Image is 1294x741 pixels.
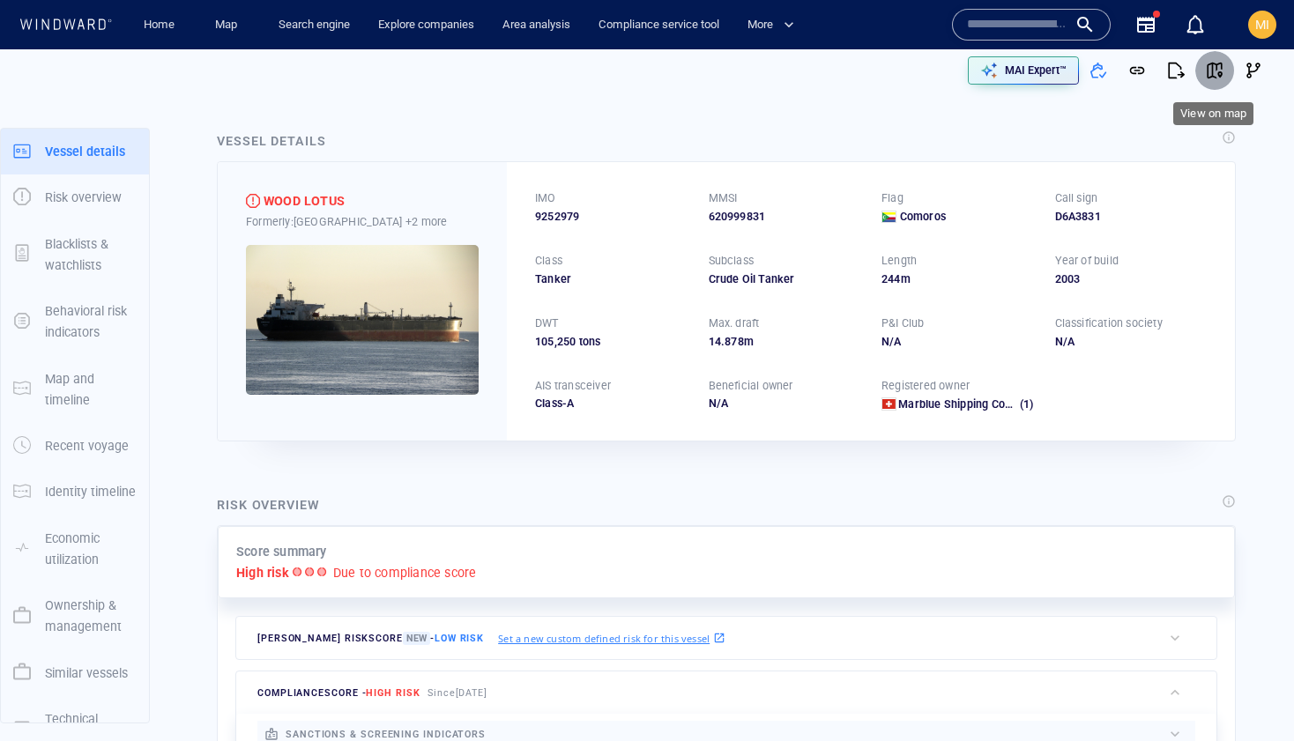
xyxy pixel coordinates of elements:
button: Export report [1156,51,1195,90]
p: Flag [881,190,904,206]
span: . [721,335,725,348]
div: (Still Loading...) [90,18,164,44]
a: Explore companies [371,10,481,41]
button: Home [130,10,187,41]
a: Set a new custom defined risk for this vessel [498,628,725,648]
button: Map [201,10,257,41]
a: Recent voyage [1,437,149,454]
button: Add to vessel list [1079,51,1118,90]
span: 9252979 [535,209,579,225]
a: Search engine [271,10,357,41]
p: Recent voyage [45,435,129,456]
div: Formerly: [GEOGRAPHIC_DATA] [246,212,479,231]
a: Marblue Shipping Company Sa (1) [898,396,1033,412]
span: 878 [725,335,744,348]
a: Identity timeline [1,483,149,500]
span: 244 [881,272,901,285]
button: Similar vessels [1,650,149,696]
div: Focus on vessel path [891,63,918,90]
p: Vessel details [45,141,125,162]
button: MI [1245,7,1280,42]
button: Create an AOI. [944,63,973,90]
button: Risk overview [1,174,149,220]
div: N/A [881,334,1034,350]
a: Home [137,10,182,41]
a: Ownership & management [1,607,149,624]
button: Map and timeline [1,356,149,424]
button: MAI Expert™ [968,56,1079,85]
a: Area analysis [495,10,577,41]
span: N/A [709,396,729,410]
p: P&I Club [881,315,925,331]
p: Similar vessels [45,663,128,684]
div: N/A [1055,334,1208,350]
a: Technical details [1,720,149,737]
p: Classification society [1055,315,1163,331]
button: Behavioral risk indicators [1,288,149,356]
div: Crude Oil Tanker [709,271,861,287]
span: compliance score - [257,687,420,699]
button: Identity timeline [1,469,149,515]
a: Map and timeline [1,380,149,396]
p: Blacklists & watchlists [45,233,137,277]
div: Activity timeline [9,18,86,44]
span: MI [1255,18,1269,32]
p: Map and timeline [45,368,137,411]
p: Max. draft [709,315,760,331]
a: Behavioral risk indicators [1,313,149,330]
a: Compliance service tool [591,10,726,41]
span: sanctions & screening indicators [286,729,486,740]
span: Comoros [900,209,946,225]
div: tooltips.createAOI [944,63,973,90]
button: Visual Link Analysis [1234,51,1273,90]
span: Class-A [535,396,574,410]
span: m [744,335,754,348]
button: 7 days[DATE]-[DATE] [245,445,408,476]
div: D6A3831 [1055,209,1208,225]
span: Marblue Shipping Company Sa [898,397,1055,411]
div: 105,250 tons [535,334,688,350]
p: High risk [236,562,289,583]
div: Tanker [535,271,688,287]
p: Registered owner [881,378,970,394]
button: Recent voyage [1,423,149,469]
div: Toggle vessel historical path [918,63,944,90]
p: Behavioral risk indicators [45,300,137,344]
p: Beneficial owner [709,378,793,394]
span: m [901,272,911,285]
p: Set a new custom defined risk for this vessel [498,631,710,646]
span: More [747,15,794,35]
div: Risk overview [217,494,320,515]
div: Notification center [1185,14,1206,35]
div: 620999831 [709,209,861,225]
div: High risk [246,194,260,208]
p: MAI Expert™ [1005,63,1067,78]
button: Blacklists & watchlists [1,221,149,289]
button: More [740,10,809,41]
span: (1) [1017,396,1034,412]
button: Get link [1118,51,1156,90]
a: Economic utilization [1,539,149,556]
div: WOOD LOTUS [264,190,345,211]
p: IMO [535,190,556,206]
p: Call sign [1055,190,1098,206]
button: Economic utilization [1,515,149,583]
p: Ownership & management [45,595,137,638]
a: Risk overview [1,189,149,205]
button: Export vessel information [847,63,891,90]
p: Subclass [709,253,755,269]
span: New [403,632,430,645]
span: 7 days [259,453,293,466]
a: Vessel details [1,142,149,159]
span: Low risk [435,633,484,644]
p: Year of build [1055,253,1119,269]
a: Similar vessels [1,663,149,680]
p: Score summary [236,541,327,562]
p: AIS transceiver [535,378,611,394]
p: Identity timeline [45,481,136,502]
button: Ownership & management [1,582,149,650]
p: +2 more [405,212,447,231]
